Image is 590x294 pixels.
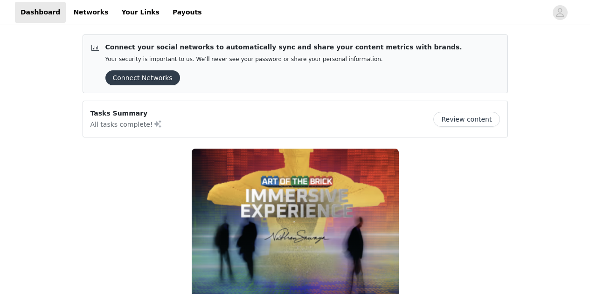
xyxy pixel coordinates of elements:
a: Dashboard [15,2,66,23]
a: Networks [68,2,114,23]
p: All tasks complete! [90,118,162,130]
button: Review content [433,112,500,127]
div: avatar [555,5,564,20]
button: Connect Networks [105,70,180,85]
a: Payouts [167,2,208,23]
p: Connect your social networks to automatically sync and share your content metrics with brands. [105,42,462,52]
p: Tasks Summary [90,109,162,118]
p: Your security is important to us. We’ll never see your password or share your personal information. [105,56,462,63]
a: Your Links [116,2,165,23]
